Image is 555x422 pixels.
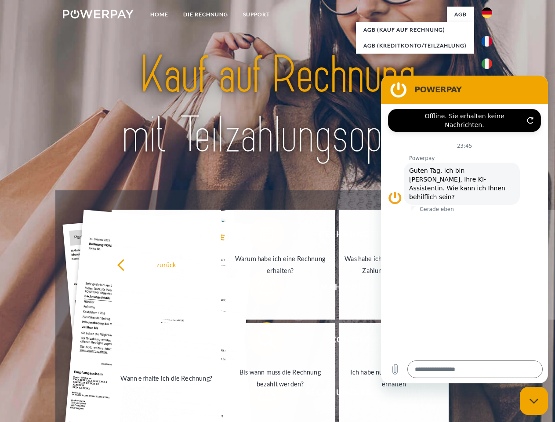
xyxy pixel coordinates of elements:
[84,42,471,168] img: title-powerpay_de.svg
[482,7,492,18] img: de
[231,253,330,276] div: Warum habe ich eine Rechnung erhalten?
[356,38,474,54] a: AGB (Kreditkonto/Teilzahlung)
[345,253,443,276] div: Was habe ich noch offen, ist meine Zahlung eingegangen?
[231,366,330,390] div: Bis wann muss die Rechnung bezahlt werden?
[482,58,492,69] img: it
[143,7,176,22] a: Home
[117,258,216,270] div: zurück
[339,210,449,320] a: Was habe ich noch offen, ist meine Zahlung eingegangen?
[236,7,277,22] a: SUPPORT
[176,7,236,22] a: DIE RECHNUNG
[63,10,134,18] img: logo-powerpay-white.svg
[482,36,492,47] img: fr
[381,76,548,383] iframe: Messaging-Fenster
[345,366,443,390] div: Ich habe nur eine Teillieferung erhalten
[117,372,216,384] div: Wann erhalte ich die Rechnung?
[447,7,474,22] a: agb
[356,22,474,38] a: AGB (Kauf auf Rechnung)
[520,387,548,415] iframe: Schaltfläche zum Öffnen des Messaging-Fensters; Konversation läuft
